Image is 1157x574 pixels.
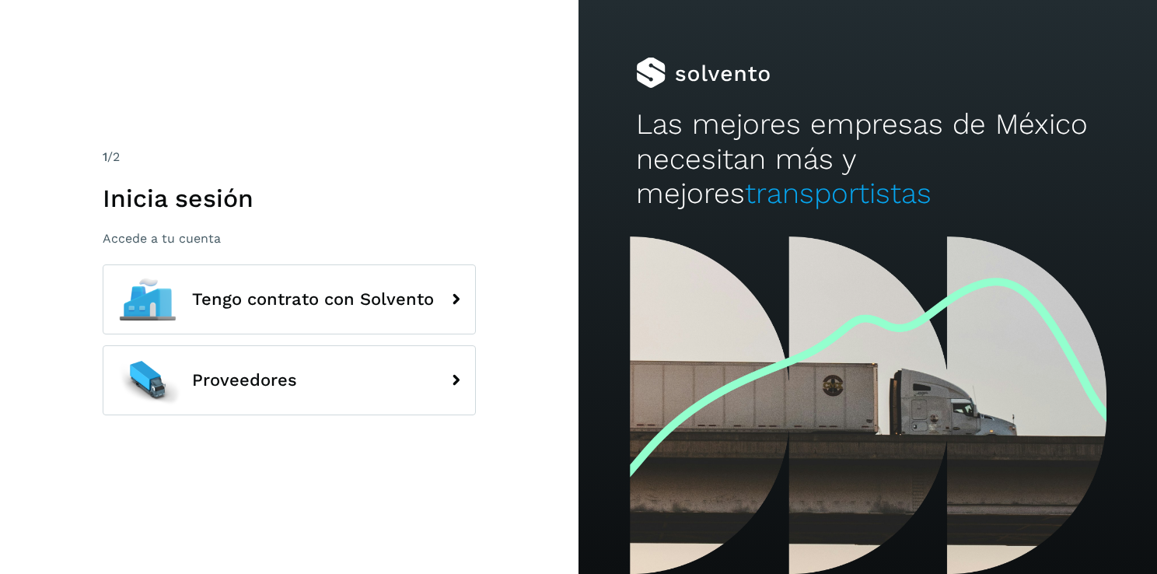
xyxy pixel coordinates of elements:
[103,148,476,166] div: /2
[636,107,1099,211] h2: Las mejores empresas de México necesitan más y mejores
[192,371,297,390] span: Proveedores
[103,264,476,334] button: Tengo contrato con Solvento
[745,177,932,210] span: transportistas
[103,184,476,213] h1: Inicia sesión
[103,231,476,246] p: Accede a tu cuenta
[103,345,476,415] button: Proveedores
[103,149,107,164] span: 1
[192,290,434,309] span: Tengo contrato con Solvento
